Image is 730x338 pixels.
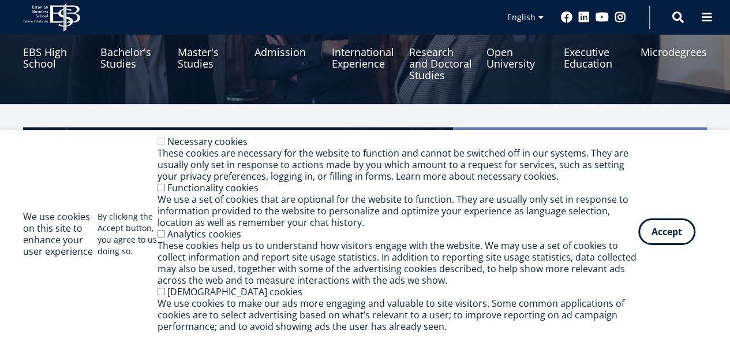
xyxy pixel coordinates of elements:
[158,194,638,228] div: We use a set of cookies that are optional for the website to function. They are usually only set ...
[158,147,638,182] div: These cookies are necessary for the website to function and cannot be switched off in our systems...
[23,23,88,81] a: EBS High School
[615,12,626,23] a: Instagram
[100,23,165,81] a: Bachelor's Studies
[561,12,572,23] a: Facebook
[563,23,628,81] a: Executive Education
[167,285,302,298] label: [DEMOGRAPHIC_DATA] cookies
[158,298,638,332] div: We use cookies to make our ads more engaging and valuable to site visitors. Some common applicati...
[596,12,609,23] a: Youtube
[158,240,638,286] div: These cookies help us to understand how visitors engage with the website. We may use a set of coo...
[332,23,396,81] a: International Experience
[641,23,707,81] a: Microdegrees
[167,135,248,148] label: Necessary cookies
[254,23,319,81] a: Admission
[98,211,158,257] p: By clicking the Accept button, you agree to us doing so.
[638,218,695,245] button: Accept
[409,23,474,81] a: Research and Doctoral Studies
[23,211,98,257] h2: We use cookies on this site to enhance your user experience
[486,23,551,81] a: Open University
[167,228,241,240] label: Analytics cookies
[178,23,242,81] a: Master's Studies
[578,12,590,23] a: Linkedin
[167,181,259,194] label: Functionality cookies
